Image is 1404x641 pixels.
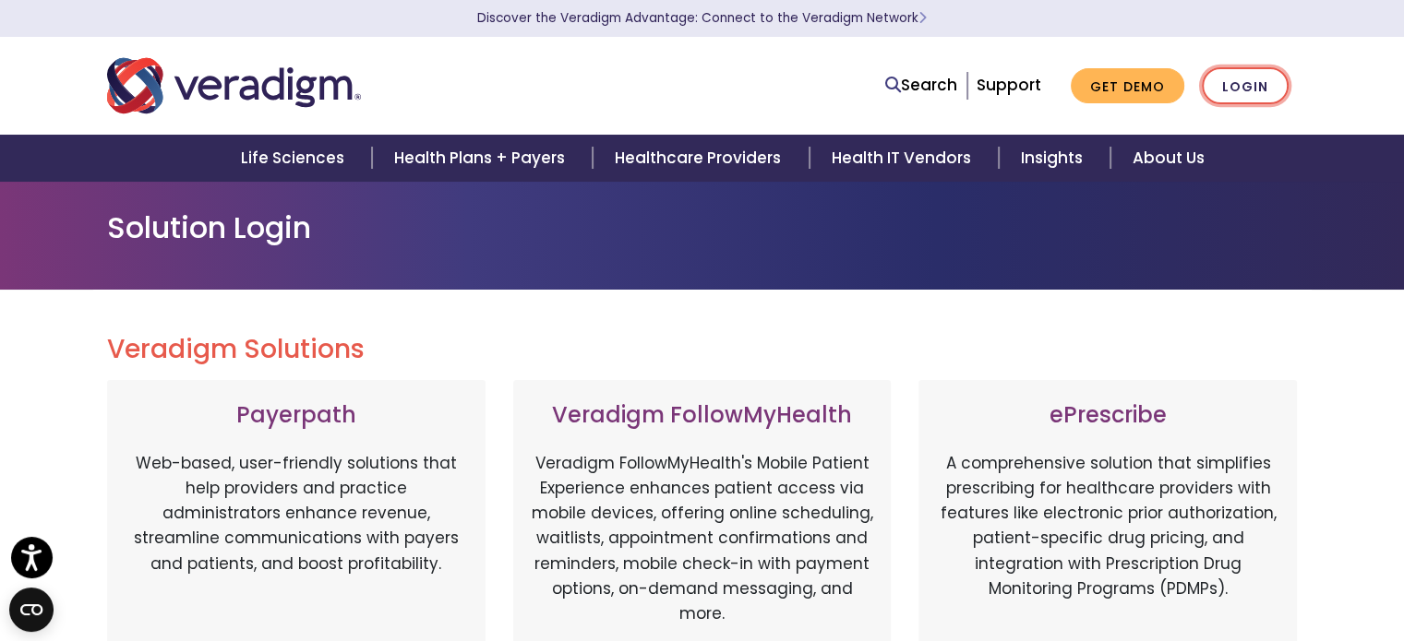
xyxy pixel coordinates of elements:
iframe: Drift Chat Widget [1050,509,1382,619]
a: Health IT Vendors [810,135,999,182]
a: Discover the Veradigm Advantage: Connect to the Veradigm NetworkLearn More [477,9,927,27]
h1: Solution Login [107,210,1298,245]
a: Health Plans + Payers [372,135,593,182]
a: Get Demo [1071,68,1184,104]
img: Veradigm logo [107,55,361,116]
h3: Veradigm FollowMyHealth [532,402,873,429]
h3: Payerpath [126,402,467,429]
a: About Us [1110,135,1227,182]
h3: ePrescribe [937,402,1278,429]
a: Life Sciences [219,135,372,182]
a: Login [1202,67,1289,105]
h2: Veradigm Solutions [107,334,1298,365]
span: Learn More [918,9,927,27]
a: Search [885,73,957,98]
button: Open CMP widget [9,588,54,632]
a: Healthcare Providers [593,135,809,182]
p: Veradigm FollowMyHealth's Mobile Patient Experience enhances patient access via mobile devices, o... [532,451,873,626]
a: Support [977,74,1041,96]
a: Insights [999,135,1110,182]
